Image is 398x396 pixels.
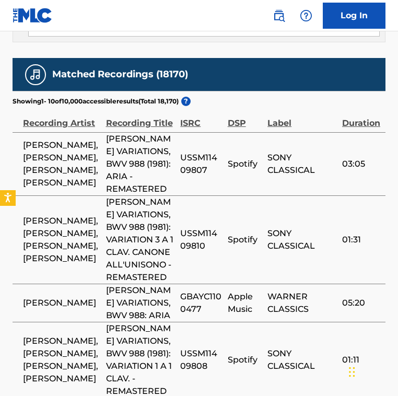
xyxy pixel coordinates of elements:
[13,8,53,23] img: MLC Logo
[180,152,222,177] span: USSM11409807
[342,234,380,246] span: 01:31
[228,290,263,316] span: Apple Music
[342,297,380,309] span: 05:20
[346,346,398,396] iframe: Chat Widget
[106,284,175,322] span: [PERSON_NAME] VARIATIONS, BWV 988: ARIA
[267,227,337,252] span: SONY CLASSICAL
[181,97,191,106] span: ?
[23,215,101,265] span: [PERSON_NAME], [PERSON_NAME], [PERSON_NAME], [PERSON_NAME]
[23,139,101,189] span: [PERSON_NAME], [PERSON_NAME], [PERSON_NAME], [PERSON_NAME]
[323,3,385,29] a: Log In
[228,158,263,170] span: Spotify
[349,356,355,388] div: Drag
[106,133,175,195] span: [PERSON_NAME] VARIATIONS, BWV 988 (1981): ARIA - REMASTERED
[267,152,337,177] span: SONY CLASSICAL
[342,354,380,366] span: 01:11
[52,68,188,80] h5: Matched Recordings (18170)
[106,106,175,130] div: Recording Title
[267,290,337,316] span: WARNER CLASSICS
[300,9,312,22] img: help
[180,106,222,130] div: ISRC
[180,347,222,372] span: USSM11409808
[273,9,285,22] img: search
[267,106,337,130] div: Label
[228,354,263,366] span: Spotify
[106,196,175,284] span: [PERSON_NAME] VARIATIONS, BWV 988 (1981): VARIATION 3 A 1 CLAV. CANONE ALL'UNISONO - REMASTERED
[228,234,263,246] span: Spotify
[228,106,263,130] div: DSP
[180,290,222,316] span: GBAYC1100477
[268,5,289,26] a: Public Search
[13,97,179,106] p: Showing 1 - 10 of 10,000 accessible results (Total 18,170 )
[23,335,101,385] span: [PERSON_NAME], [PERSON_NAME], [PERSON_NAME], [PERSON_NAME]
[342,158,380,170] span: 03:05
[23,297,101,309] span: [PERSON_NAME]
[342,106,380,130] div: Duration
[180,227,222,252] span: USSM11409810
[296,5,317,26] div: Help
[29,68,42,81] img: Matched Recordings
[267,347,337,372] span: SONY CLASSICAL
[23,106,101,130] div: Recording Artist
